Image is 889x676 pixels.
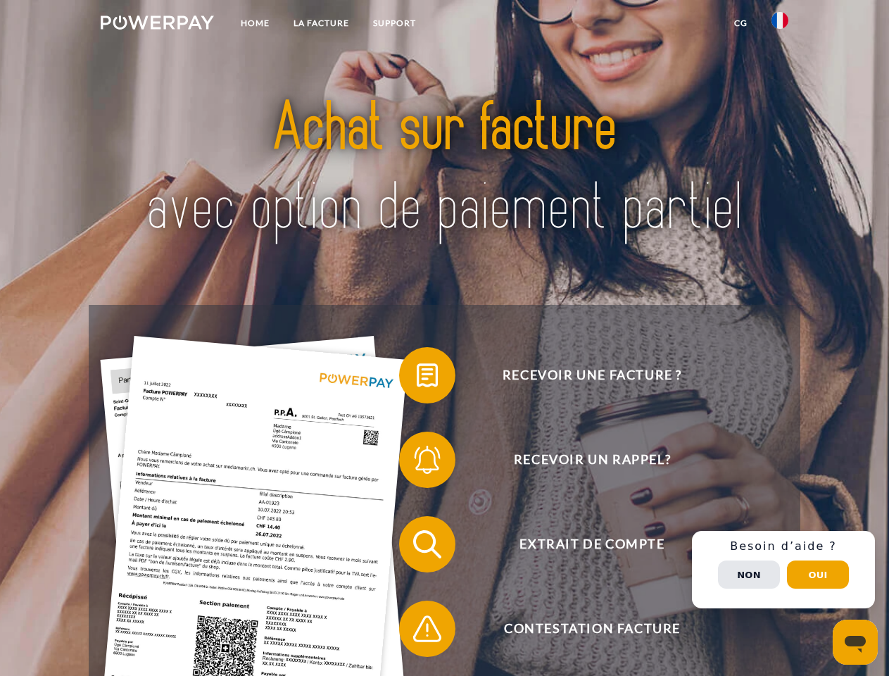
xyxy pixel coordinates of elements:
a: LA FACTURE [282,11,361,36]
img: fr [771,12,788,29]
div: Schnellhilfe [692,531,875,608]
button: Extrait de compte [399,516,765,572]
a: Home [229,11,282,36]
button: Recevoir un rappel? [399,432,765,488]
button: Recevoir une facture ? [399,347,765,403]
a: CG [722,11,759,36]
img: title-powerpay_fr.svg [134,68,755,270]
span: Extrait de compte [420,516,764,572]
iframe: Bouton de lancement de la fenêtre de messagerie [833,620,878,665]
button: Contestation Facture [399,601,765,657]
h3: Besoin d’aide ? [700,539,866,553]
button: Non [718,561,780,589]
img: qb_warning.svg [410,611,445,646]
img: qb_bell.svg [410,442,445,477]
img: qb_bill.svg [410,358,445,393]
span: Contestation Facture [420,601,764,657]
img: logo-powerpay-white.svg [101,15,214,30]
img: qb_search.svg [410,527,445,562]
span: Recevoir un rappel? [420,432,764,488]
a: Support [361,11,428,36]
button: Oui [787,561,849,589]
span: Recevoir une facture ? [420,347,764,403]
